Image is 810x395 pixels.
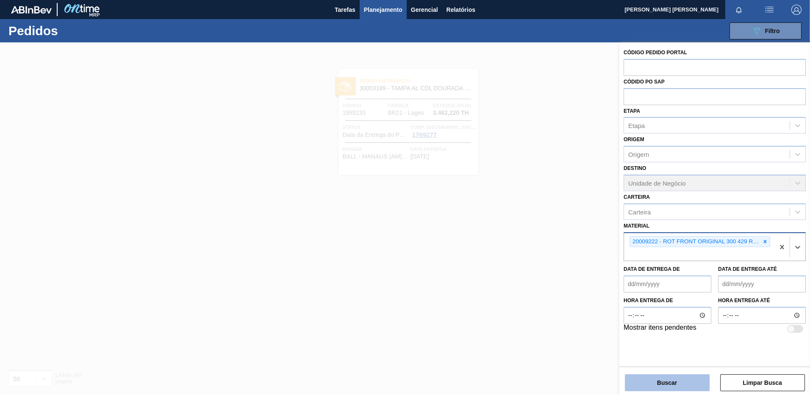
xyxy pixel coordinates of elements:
span: Relatórios [447,5,475,15]
label: Destino [624,165,646,171]
label: Código Pedido Portal [624,50,687,56]
label: Etapa [624,108,640,114]
label: Hora entrega de [624,295,711,307]
span: Planejamento [364,5,402,15]
img: TNhmsLtSVTkK8tSr43FrP2fwEKptu5GPRR3wAAAABJRU5ErkJggg== [11,6,52,14]
img: Logout [791,5,802,15]
span: Filtro [765,28,780,34]
input: dd/mm/yyyy [624,275,711,292]
input: dd/mm/yyyy [718,275,806,292]
div: Carteira [628,208,651,215]
span: Tarefas [335,5,355,15]
div: Origem [628,151,649,158]
label: Origem [624,136,644,142]
label: Mostrar itens pendentes [624,324,696,334]
label: Material [624,223,649,229]
div: 20009222 - ROT FRONT ORIGINAL 300 429 REV03 CX60MIL [630,236,760,247]
label: Códido PO SAP [624,79,665,85]
label: Carteira [624,194,650,200]
label: Data de Entrega de [624,266,680,272]
button: Filtro [730,22,802,39]
button: Notificações [725,4,752,16]
div: Etapa [628,122,645,129]
label: Data de Entrega até [718,266,777,272]
label: Hora entrega até [718,295,806,307]
h1: Pedidos [8,26,135,36]
span: Gerencial [411,5,438,15]
img: userActions [764,5,774,15]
